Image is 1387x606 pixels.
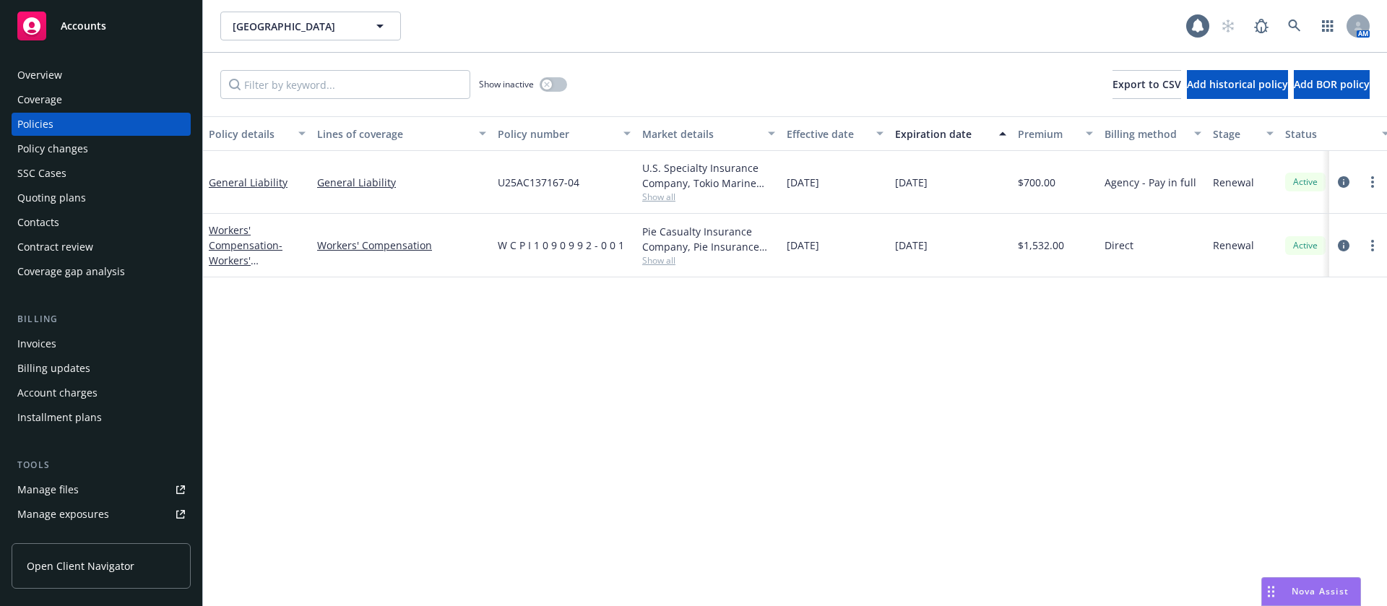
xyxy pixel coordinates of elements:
a: Billing updates [12,357,191,380]
button: Export to CSV [1112,70,1181,99]
span: $1,532.00 [1018,238,1064,253]
a: Overview [12,64,191,87]
div: Policy number [498,126,615,142]
span: Show all [642,254,775,267]
button: Effective date [781,116,889,151]
div: Policy changes [17,137,88,160]
a: Contacts [12,211,191,234]
div: Manage certificates [17,527,112,550]
div: Contract review [17,235,93,259]
span: Renewal [1213,175,1254,190]
span: Renewal [1213,238,1254,253]
a: Invoices [12,332,191,355]
span: Active [1291,176,1320,189]
div: Billing method [1105,126,1185,142]
a: Manage files [12,478,191,501]
div: Market details [642,126,759,142]
span: Show inactive [479,78,534,90]
div: Coverage gap analysis [17,260,125,283]
a: Search [1280,12,1309,40]
div: Policies [17,113,53,136]
a: more [1364,237,1381,254]
span: $700.00 [1018,175,1055,190]
div: Pie Casualty Insurance Company, Pie Insurance (Carrier) [642,224,775,254]
button: [GEOGRAPHIC_DATA] [220,12,401,40]
a: Account charges [12,381,191,404]
span: Show all [642,191,775,203]
div: Billing updates [17,357,90,380]
a: Accounts [12,6,191,46]
span: [DATE] [895,238,928,253]
a: Workers' Compensation [209,223,297,298]
span: [DATE] [787,175,819,190]
a: Manage exposures [12,503,191,526]
a: General Liability [209,176,288,189]
div: U.S. Specialty Insurance Company, Tokio Marine HCC [642,160,775,191]
div: Invoices [17,332,56,355]
span: W C P I 1 0 9 0 9 9 2 - 0 0 1 [498,238,624,253]
span: Agency - Pay in full [1105,175,1196,190]
div: Coverage [17,88,62,111]
div: Stage [1213,126,1258,142]
a: Report a Bug [1247,12,1276,40]
div: Overview [17,64,62,87]
a: Policies [12,113,191,136]
a: Coverage gap analysis [12,260,191,283]
button: Add BOR policy [1294,70,1370,99]
span: [DATE] [895,175,928,190]
div: Account charges [17,381,98,404]
button: Policy details [203,116,311,151]
button: Policy number [492,116,636,151]
div: Manage files [17,478,79,501]
button: Market details [636,116,781,151]
div: Expiration date [895,126,990,142]
span: Add historical policy [1187,77,1288,91]
a: circleInformation [1335,173,1352,191]
span: [DATE] [787,238,819,253]
input: Filter by keyword... [220,70,470,99]
button: Stage [1207,116,1279,151]
a: Start snowing [1214,12,1243,40]
div: Lines of coverage [317,126,470,142]
button: Premium [1012,116,1099,151]
a: General Liability [317,175,486,190]
button: Add historical policy [1187,70,1288,99]
a: Quoting plans [12,186,191,209]
button: Lines of coverage [311,116,492,151]
div: Effective date [787,126,868,142]
button: Nova Assist [1261,577,1361,606]
button: Expiration date [889,116,1012,151]
span: [GEOGRAPHIC_DATA] [233,19,358,34]
div: Premium [1018,126,1077,142]
div: Manage exposures [17,503,109,526]
div: SSC Cases [17,162,66,185]
span: Open Client Navigator [27,558,134,573]
div: Quoting plans [17,186,86,209]
a: Workers' Compensation [317,238,486,253]
a: circleInformation [1335,237,1352,254]
a: Manage certificates [12,527,191,550]
div: Policy details [209,126,290,142]
div: Status [1285,126,1373,142]
a: more [1364,173,1381,191]
div: Contacts [17,211,59,234]
div: Drag to move [1262,578,1280,605]
span: Accounts [61,20,106,32]
span: Direct [1105,238,1133,253]
span: Active [1291,239,1320,252]
a: Installment plans [12,406,191,429]
span: U25AC137167-04 [498,175,579,190]
a: SSC Cases [12,162,191,185]
a: Coverage [12,88,191,111]
a: Contract review [12,235,191,259]
button: Billing method [1099,116,1207,151]
a: Switch app [1313,12,1342,40]
span: Export to CSV [1112,77,1181,91]
a: Policy changes [12,137,191,160]
div: Billing [12,312,191,326]
span: Nova Assist [1292,585,1349,597]
div: Installment plans [17,406,102,429]
span: Add BOR policy [1294,77,1370,91]
div: Tools [12,458,191,472]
